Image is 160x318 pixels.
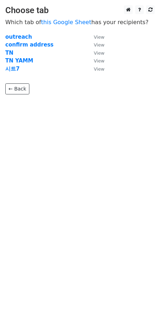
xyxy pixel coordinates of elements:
a: ← Back [5,83,29,94]
a: this Google Sheet [41,19,91,26]
a: TN [5,50,13,56]
a: View [87,57,104,64]
a: outreach [5,34,32,40]
a: View [87,50,104,56]
small: View [94,42,104,48]
a: 시트7 [5,66,19,72]
h3: Choose tab [5,5,155,16]
a: View [87,66,104,72]
a: confirm address [5,42,53,48]
small: View [94,50,104,56]
small: View [94,34,104,40]
a: View [87,42,104,48]
p: Which tab of has your recipients? [5,18,155,26]
a: View [87,34,104,40]
small: View [94,66,104,72]
a: TN YAMM [5,57,33,64]
small: View [94,58,104,64]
